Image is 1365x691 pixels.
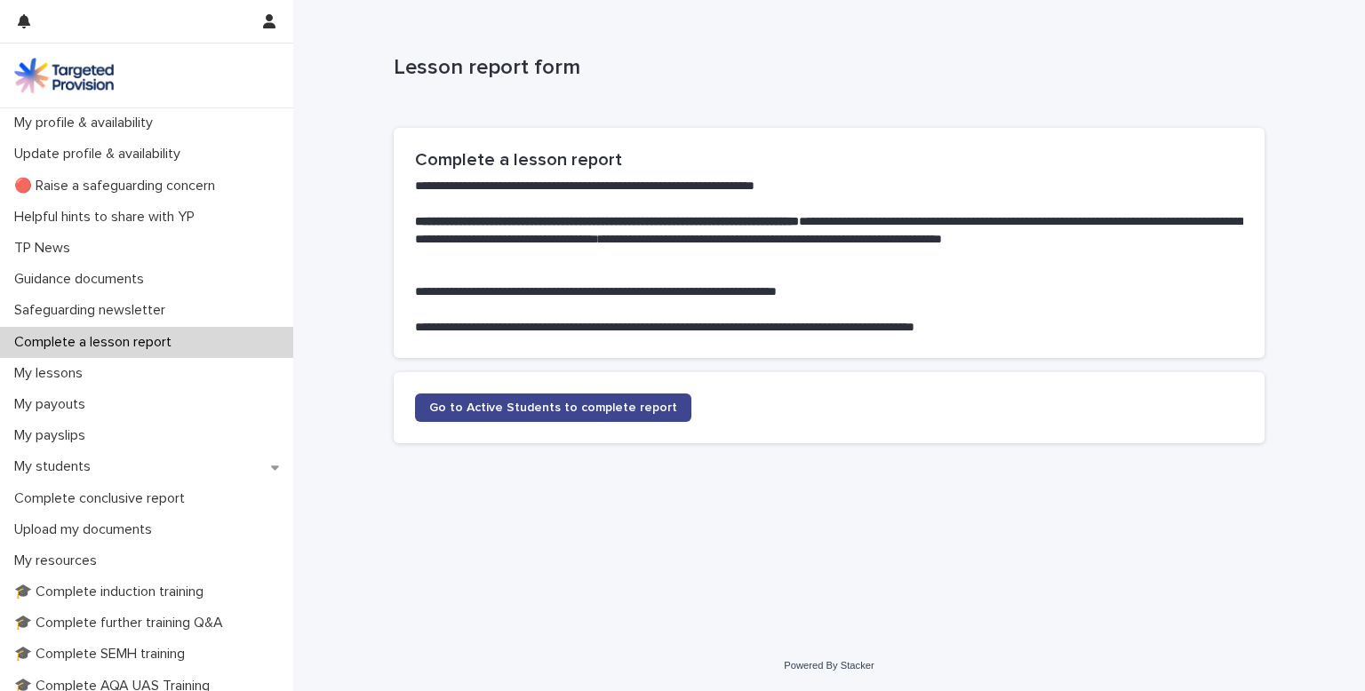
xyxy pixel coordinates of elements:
p: 🎓 Complete induction training [7,584,218,600]
p: Upload my documents [7,521,166,538]
h2: Complete a lesson report [415,149,1243,171]
p: My payslips [7,427,100,444]
p: My profile & availability [7,115,167,131]
p: Complete a lesson report [7,334,186,351]
p: Complete conclusive report [7,490,199,507]
p: TP News [7,240,84,257]
p: My students [7,458,105,475]
p: Safeguarding newsletter [7,302,180,319]
a: Powered By Stacker [784,660,874,671]
p: 🎓 Complete SEMH training [7,646,199,663]
p: Update profile & availability [7,146,195,163]
p: Guidance documents [7,271,158,288]
span: Go to Active Students to complete report [429,401,677,414]
p: My lessons [7,365,97,382]
p: 🎓 Complete further training Q&A [7,615,237,631]
p: My resources [7,552,111,569]
p: Lesson report form [394,55,1257,81]
p: My payouts [7,396,100,413]
a: Go to Active Students to complete report [415,393,691,422]
p: 🔴 Raise a safeguarding concern [7,178,229,195]
p: Helpful hints to share with YP [7,209,209,226]
img: M5nRWzHhSzIhMunXDL62 [14,58,114,93]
